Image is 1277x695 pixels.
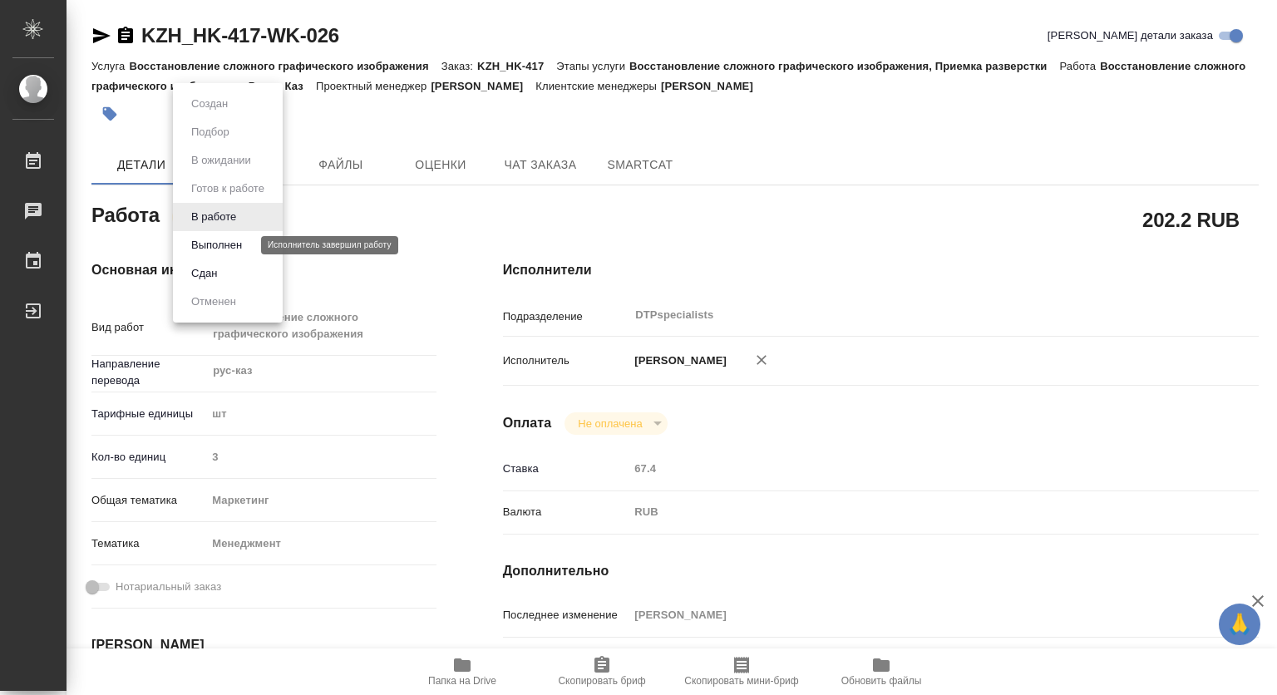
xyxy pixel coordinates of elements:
button: Создан [186,95,233,113]
button: Выполнен [186,236,247,254]
button: Готов к работе [186,180,269,198]
button: Сдан [186,264,222,283]
button: В работе [186,208,241,226]
button: Отменен [186,293,241,311]
button: Подбор [186,123,234,141]
button: В ожидании [186,151,256,170]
